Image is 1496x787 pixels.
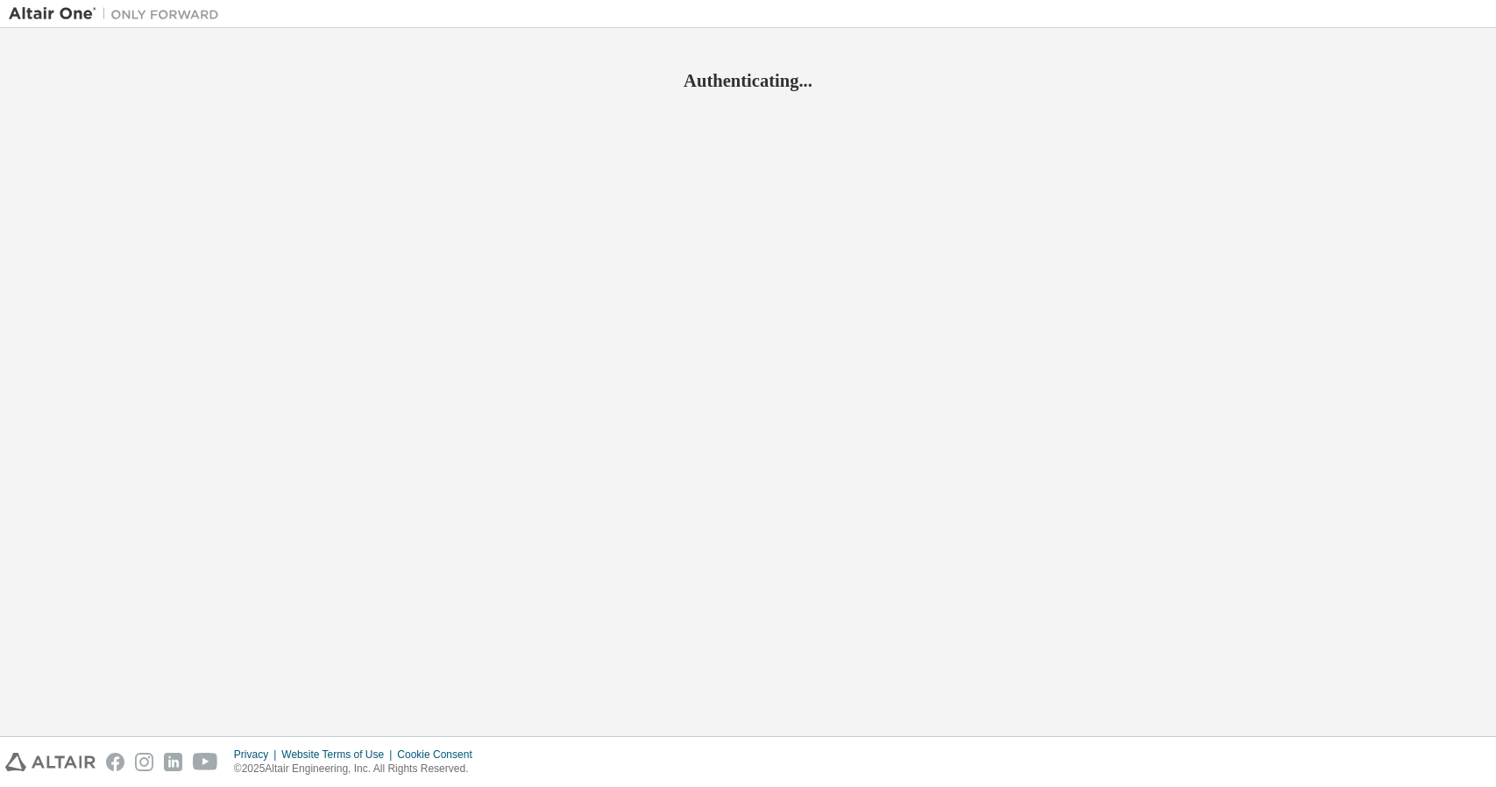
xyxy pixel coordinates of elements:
[5,753,96,771] img: altair_logo.svg
[234,762,483,776] p: © 2025 Altair Engineering, Inc. All Rights Reserved.
[281,748,397,762] div: Website Terms of Use
[106,753,124,771] img: facebook.svg
[397,748,482,762] div: Cookie Consent
[164,753,182,771] img: linkedin.svg
[135,753,153,771] img: instagram.svg
[234,748,281,762] div: Privacy
[9,5,228,23] img: Altair One
[9,69,1487,92] h2: Authenticating...
[193,753,218,771] img: youtube.svg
